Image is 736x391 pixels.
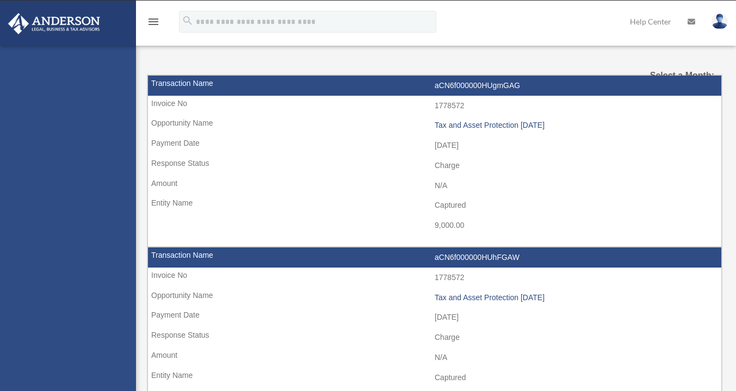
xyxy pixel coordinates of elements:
[148,96,721,116] td: 1778572
[148,156,721,176] td: Charge
[148,368,721,388] td: Captured
[435,121,716,130] div: Tax and Asset Protection [DATE]
[148,76,721,96] td: aCN6f000000HUgmGAG
[147,19,160,28] a: menu
[148,307,721,328] td: [DATE]
[5,13,103,34] img: Anderson Advisors Platinum Portal
[148,176,721,196] td: N/A
[148,327,721,348] td: Charge
[148,247,721,268] td: aCN6f000000HUhFGAW
[147,15,160,28] i: menu
[635,68,714,83] label: Select a Month:
[182,15,194,27] i: search
[148,215,721,236] td: 9,000.00
[148,135,721,156] td: [DATE]
[148,195,721,216] td: Captured
[148,347,721,368] td: N/A
[148,268,721,288] td: 1778572
[435,293,716,302] div: Tax and Asset Protection [DATE]
[712,14,728,29] img: User Pic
